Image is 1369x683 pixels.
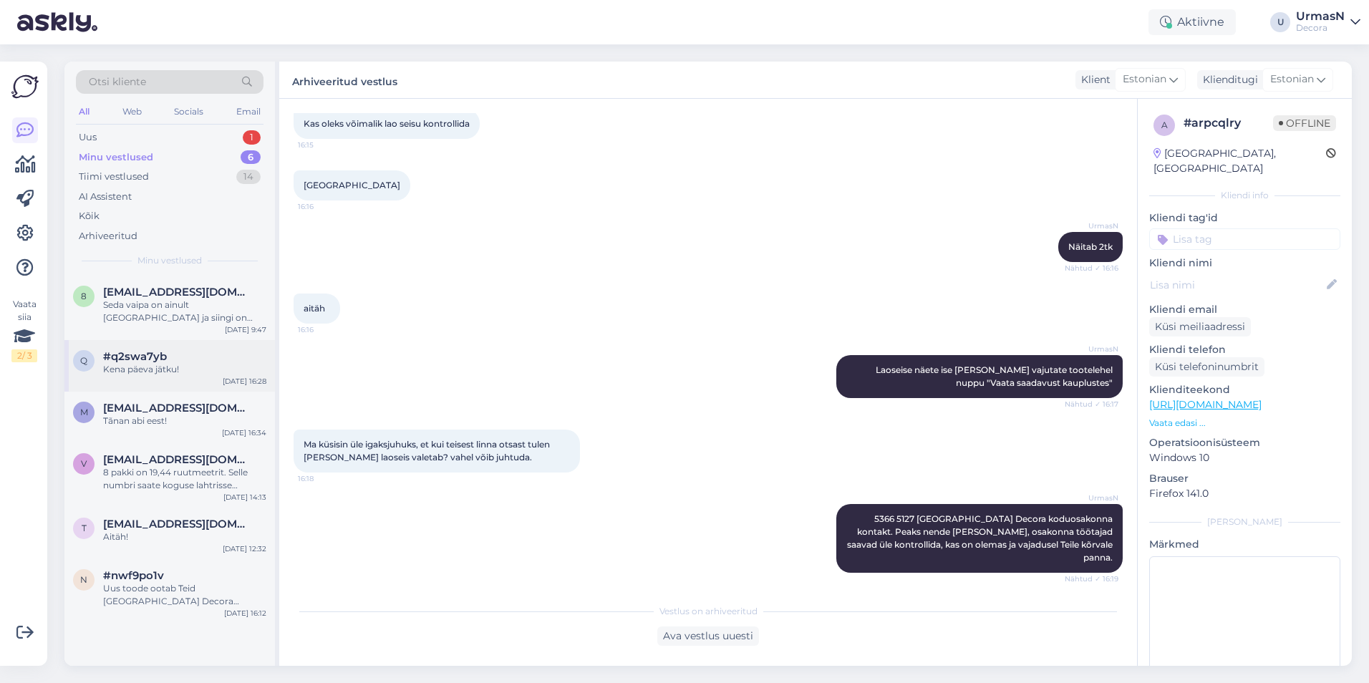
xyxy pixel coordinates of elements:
[659,605,758,618] span: Vestlus on arhiveeritud
[236,170,261,184] div: 14
[304,180,400,190] span: [GEOGRAPHIC_DATA]
[876,364,1115,388] span: Laoseise näete ise [PERSON_NAME] vajutate tootelehel nuppu "Vaata saadavust kauplustes"
[103,415,266,427] div: Tãnan abi eest!
[298,140,352,150] span: 16:15
[1149,537,1340,552] p: Märkmed
[1149,471,1340,486] p: Brauser
[233,102,263,121] div: Email
[1273,115,1336,131] span: Offline
[1149,228,1340,250] input: Lisa tag
[1197,72,1258,87] div: Klienditugi
[223,492,266,503] div: [DATE] 14:13
[1065,573,1118,584] span: Nähtud ✓ 16:19
[1065,263,1118,273] span: Nähtud ✓ 16:16
[847,513,1115,563] span: 5366 5127 [GEOGRAPHIC_DATA] Decora koduosakonna kontakt. Peaks nende [PERSON_NAME], osakonna tööt...
[1153,146,1326,176] div: [GEOGRAPHIC_DATA], [GEOGRAPHIC_DATA]
[225,324,266,335] div: [DATE] 9:47
[304,118,470,129] span: Kas oleks võimalik lao seisu kontrollida
[1149,398,1262,411] a: [URL][DOMAIN_NAME]
[1065,344,1118,354] span: UrmasN
[82,523,87,533] span: t
[137,254,202,267] span: Minu vestlused
[1149,450,1340,465] p: Windows 10
[103,518,252,531] span: terippohla@gmail.com
[1123,72,1166,87] span: Estonian
[1065,493,1118,503] span: UrmasN
[223,376,266,387] div: [DATE] 16:28
[80,355,87,366] span: q
[103,582,266,608] div: Uus toode ootab Teid [GEOGRAPHIC_DATA] Decora arvemüügis (kohe uksest sisse tulles vasakul esimen...
[103,531,266,543] div: Aitäh!
[103,466,266,492] div: 8 pakki on 19,44 ruutmeetrit. Selle numbri saate koguse lahtrisse sisestada. Selle koguse hind on...
[11,298,37,362] div: Vaata siia
[1296,11,1360,34] a: UrmasNDecora
[120,102,145,121] div: Web
[79,229,137,243] div: Arhiveeritud
[1149,302,1340,317] p: Kliendi email
[304,439,552,462] span: Ma küsisin üle igaksjuhuks, et kui teisest linna otsast tulen [PERSON_NAME] laoseis valetab? vahe...
[241,150,261,165] div: 6
[298,473,352,484] span: 16:18
[103,299,266,324] div: Seda vaipa on ainult [GEOGRAPHIC_DATA] ja siingi on kogus nii väike, et tellida ei saa. Ainult lõ...
[243,130,261,145] div: 1
[1148,9,1236,35] div: Aktiivne
[1184,115,1273,132] div: # arpcqlry
[1296,22,1345,34] div: Decora
[1270,12,1290,32] div: U
[76,102,92,121] div: All
[1149,210,1340,226] p: Kliendi tag'id
[304,303,325,314] span: aitäh
[1149,342,1340,357] p: Kliendi telefon
[1150,277,1324,293] input: Lisa nimi
[103,569,164,582] span: #nwf9po1v
[1161,120,1168,130] span: a
[79,170,149,184] div: Tiimi vestlused
[79,150,153,165] div: Minu vestlused
[103,453,252,466] span: vdostojevskaja@gmail.com
[79,130,97,145] div: Uus
[1149,435,1340,450] p: Operatsioonisüsteem
[1075,72,1111,87] div: Klient
[298,324,352,335] span: 16:16
[1296,11,1345,22] div: UrmasN
[1149,382,1340,397] p: Klienditeekond
[171,102,206,121] div: Socials
[222,427,266,438] div: [DATE] 16:34
[80,574,87,585] span: n
[103,350,167,363] span: #q2swa7yb
[1149,417,1340,430] p: Vaata edasi ...
[79,209,100,223] div: Kõik
[657,626,759,646] div: Ava vestlus uuesti
[1065,399,1118,410] span: Nähtud ✓ 16:17
[80,407,88,417] span: m
[292,70,397,89] label: Arhiveeritud vestlus
[1068,241,1113,252] span: Näitab 2tk
[103,402,252,415] span: merle152@hotmail.com
[1149,357,1264,377] div: Küsi telefoninumbrit
[1270,72,1314,87] span: Estonian
[223,543,266,554] div: [DATE] 12:32
[1149,189,1340,202] div: Kliendi info
[1149,256,1340,271] p: Kliendi nimi
[11,349,37,362] div: 2 / 3
[298,201,352,212] span: 16:16
[1149,317,1251,336] div: Küsi meiliaadressi
[79,190,132,204] div: AI Assistent
[1149,515,1340,528] div: [PERSON_NAME]
[103,286,252,299] span: 8dkristina@gmail.com
[81,291,87,301] span: 8
[1149,486,1340,501] p: Firefox 141.0
[224,608,266,619] div: [DATE] 16:12
[81,458,87,469] span: v
[103,363,266,376] div: Kena päeva jätku!
[11,73,39,100] img: Askly Logo
[89,74,146,89] span: Otsi kliente
[1065,221,1118,231] span: UrmasN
